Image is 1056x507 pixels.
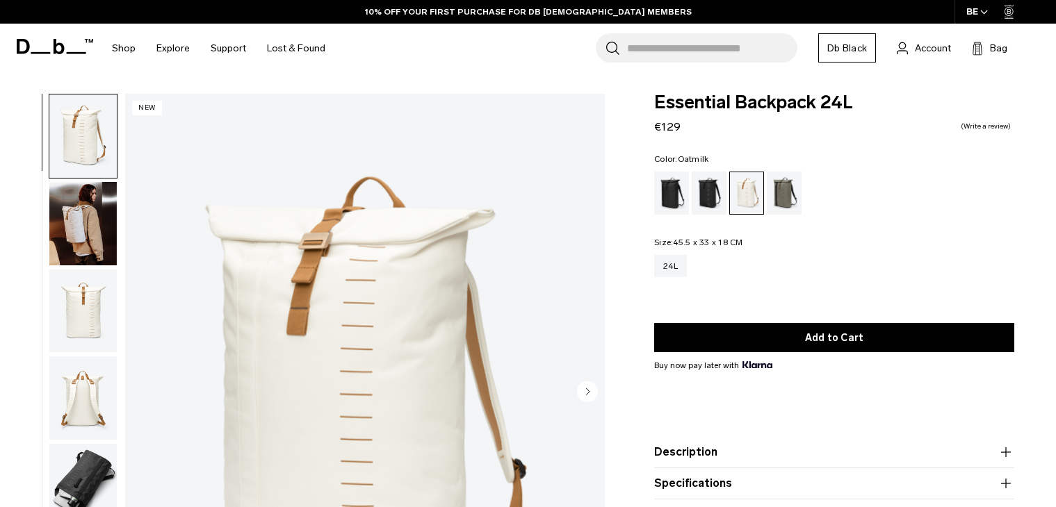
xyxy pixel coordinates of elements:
span: Buy now pay later with [654,359,772,372]
a: Support [211,24,246,73]
a: Charcoal Grey [692,172,726,215]
a: 10% OFF YOUR FIRST PURCHASE FOR DB [DEMOGRAPHIC_DATA] MEMBERS [365,6,692,18]
a: Oatmilk [729,172,764,215]
button: Essential Backpack 24L Oatmilk [49,356,117,440]
a: Shop [112,24,136,73]
a: Explore [156,24,190,73]
button: Next slide [577,381,598,405]
legend: Size: [654,238,743,247]
nav: Main Navigation [101,24,336,73]
span: Bag [990,41,1007,56]
img: Essential Backpack 24L Oatmilk [49,94,117,178]
img: Essential Backpack 24L Oatmilk [49,182,117,265]
img: Essential Backpack 24L Oatmilk [49,269,117,353]
p: New [132,101,162,115]
button: Specifications [654,475,1014,492]
a: Forest Green [767,172,802,215]
button: Essential Backpack 24L Oatmilk [49,181,117,266]
a: Account [897,40,951,56]
a: Db Black [818,33,876,63]
a: Write a review [961,123,1011,130]
button: Essential Backpack 24L Oatmilk [49,269,117,354]
span: Account [915,41,951,56]
a: Black Out [654,172,689,215]
button: Essential Backpack 24L Oatmilk [49,94,117,178]
button: Description [654,444,1014,460]
span: 45.5 x 33 x 18 CM [673,238,742,247]
span: Essential Backpack 24L [654,94,1014,112]
span: €129 [654,120,681,133]
legend: Color: [654,155,708,163]
a: 24L [654,255,687,277]
img: {"height" => 20, "alt" => "Klarna"} [742,361,772,368]
span: Oatmilk [678,154,709,164]
a: Lost & Found [267,24,325,73]
img: Essential Backpack 24L Oatmilk [49,356,117,440]
button: Bag [972,40,1007,56]
button: Add to Cart [654,323,1014,352]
